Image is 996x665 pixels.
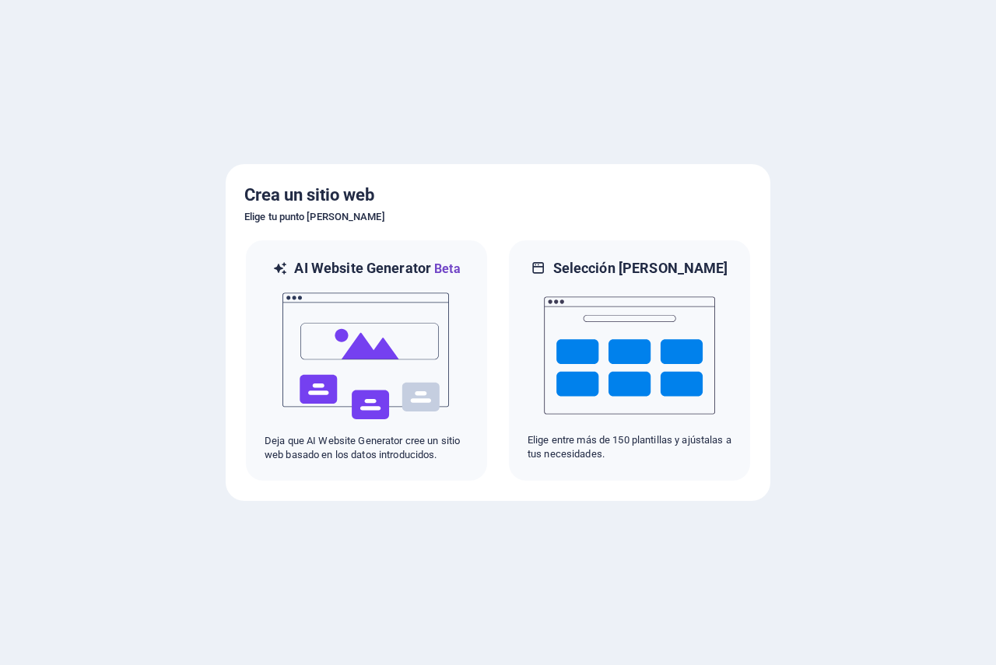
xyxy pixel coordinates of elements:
[244,239,489,482] div: AI Website GeneratorBetaaiDeja que AI Website Generator cree un sitio web basado en los datos int...
[507,239,752,482] div: Selección [PERSON_NAME]Elige entre más de 150 plantillas y ajústalas a tus necesidades.
[528,433,731,461] p: Elige entre más de 150 plantillas y ajústalas a tus necesidades.
[553,259,728,278] h6: Selección [PERSON_NAME]
[244,183,752,208] h5: Crea un sitio web
[294,259,460,278] h6: AI Website Generator
[244,208,752,226] h6: Elige tu punto [PERSON_NAME]
[281,278,452,434] img: ai
[265,434,468,462] p: Deja que AI Website Generator cree un sitio web basado en los datos introducidos.
[431,261,461,276] span: Beta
